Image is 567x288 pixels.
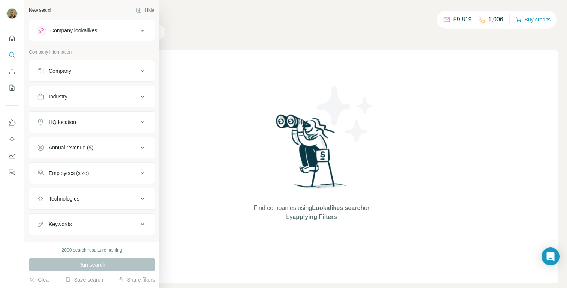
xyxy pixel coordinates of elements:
[49,67,71,75] div: Company
[6,48,18,62] button: Search
[29,139,154,157] button: Annual revenue ($)
[516,14,550,25] button: Buy credits
[29,49,155,56] p: Company information
[6,65,18,78] button: Enrich CSV
[50,27,97,34] div: Company lookalikes
[29,21,154,39] button: Company lookalikes
[49,144,93,151] div: Annual revenue ($)
[29,113,154,131] button: HQ location
[49,118,76,126] div: HQ location
[65,9,558,20] h4: Search
[130,5,159,16] button: Hide
[29,190,154,208] button: Technologies
[6,166,18,179] button: Feedback
[6,81,18,95] button: My lists
[118,276,155,283] button: Share filters
[6,8,18,20] img: Avatar
[29,62,154,80] button: Company
[541,247,559,265] div: Open Intercom Messenger
[6,116,18,130] button: Use Surfe on LinkedIn
[62,247,122,253] div: 2000 search results remaining
[49,169,89,177] div: Employees (size)
[273,112,351,196] img: Surfe Illustration - Woman searching with binoculars
[488,15,503,24] p: 1,006
[6,32,18,45] button: Quick start
[453,15,472,24] p: 59,819
[49,93,67,100] div: Industry
[29,7,52,14] div: New search
[29,215,154,233] button: Keywords
[29,164,154,182] button: Employees (size)
[252,204,372,222] span: Find companies using or by
[29,87,154,106] button: Industry
[312,205,364,211] span: Lookalikes search
[49,195,79,202] div: Technologies
[65,276,103,283] button: Save search
[312,80,379,148] img: Surfe Illustration - Stars
[292,214,337,220] span: applying Filters
[49,220,72,228] div: Keywords
[6,149,18,163] button: Dashboard
[29,276,50,283] button: Clear
[6,133,18,146] button: Use Surfe API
